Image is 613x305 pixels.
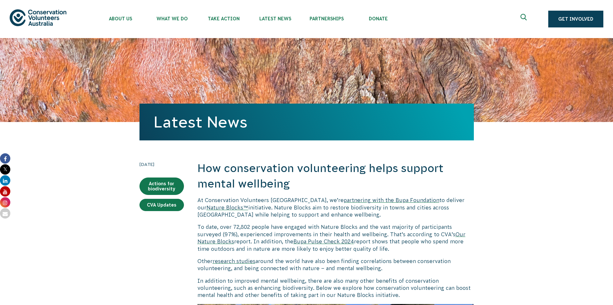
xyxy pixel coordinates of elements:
[197,278,471,298] span: In addition to improved mental wellbeing, there are also many other benefits of conservation volu...
[249,16,301,21] span: Latest News
[197,258,213,264] span: Other
[197,161,474,191] h2: How conservation volunteering helps support mental wellbeing
[352,16,404,21] span: Donate
[234,239,293,244] span: report. In addition, the
[206,205,248,210] a: Nature Blocks™
[197,224,455,237] span: To date, over 72,802 people have engaged with Nature Blocks and the vast majority of participants...
[139,178,184,195] a: Actions for biodiversity
[293,239,354,244] a: Bupa Pulse Check 2024
[95,16,146,21] span: About Us
[301,16,352,21] span: Partnerships
[10,9,66,26] img: logo.svg
[146,16,198,21] span: What We Do
[197,197,465,210] span: to deliver our
[197,197,344,203] span: At Conservation Volunteers [GEOGRAPHIC_DATA], we’re
[197,258,451,271] span: around the world have also been finding correlations between conservation volunteering, and being...
[344,197,439,203] a: partnering with the Bupa Foundation
[197,205,449,218] span: initiative. Nature Blocks aim to restore biodiversity in towns and cities across [GEOGRAPHIC_DATA...
[139,199,184,211] a: CVA Updates
[198,16,249,21] span: Take Action
[197,239,464,251] span: report shows that people who spend more time outdoors and in nature are more likely to enjoy bett...
[517,11,532,27] button: Expand search box Close search box
[548,11,603,27] a: Get Involved
[139,161,184,168] time: [DATE]
[154,113,247,131] a: Latest News
[213,258,255,264] a: research studies
[521,14,529,24] span: Expand search box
